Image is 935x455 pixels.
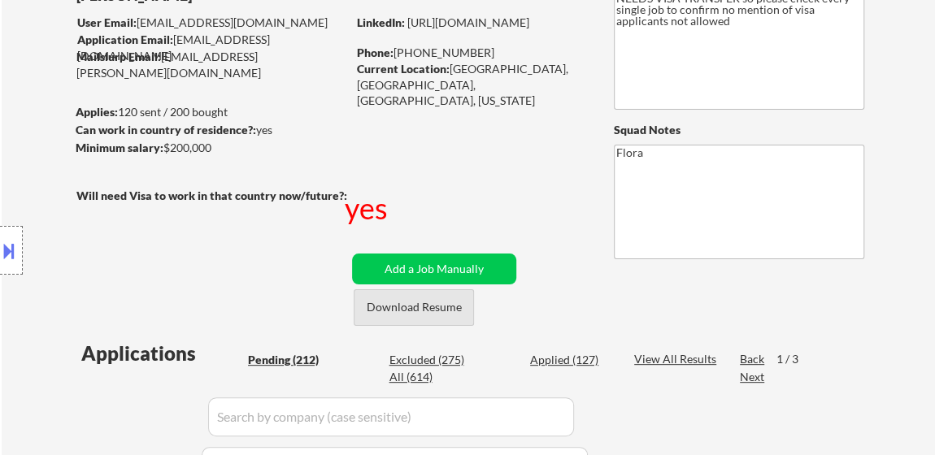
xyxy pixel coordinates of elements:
div: Squad Notes [614,122,864,138]
strong: Phone: [357,45,394,59]
div: Applied (127) [530,352,611,368]
div: 1 / 3 [776,351,814,367]
strong: Application Email: [77,32,173,46]
a: [URL][DOMAIN_NAME] [407,15,529,29]
div: [EMAIL_ADDRESS][DOMAIN_NAME] [77,32,346,63]
strong: Current Location: [357,62,450,76]
div: [GEOGRAPHIC_DATA], [GEOGRAPHIC_DATA], [GEOGRAPHIC_DATA], [US_STATE] [357,61,587,109]
input: Search by company (case sensitive) [208,397,574,436]
div: [EMAIL_ADDRESS][PERSON_NAME][DOMAIN_NAME] [76,49,346,80]
div: Back [740,351,766,367]
div: yes [345,188,391,228]
button: Download Resume [354,289,474,326]
div: View All Results [634,351,721,367]
div: [EMAIL_ADDRESS][DOMAIN_NAME] [77,15,346,31]
strong: Mailslurp Email: [76,50,161,63]
strong: User Email: [77,15,137,29]
div: Next [740,369,766,385]
button: Add a Job Manually [352,253,516,284]
div: Excluded (275) [389,352,470,368]
div: [PHONE_NUMBER] [357,45,587,61]
div: All (614) [389,369,470,385]
strong: LinkedIn: [357,15,405,29]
